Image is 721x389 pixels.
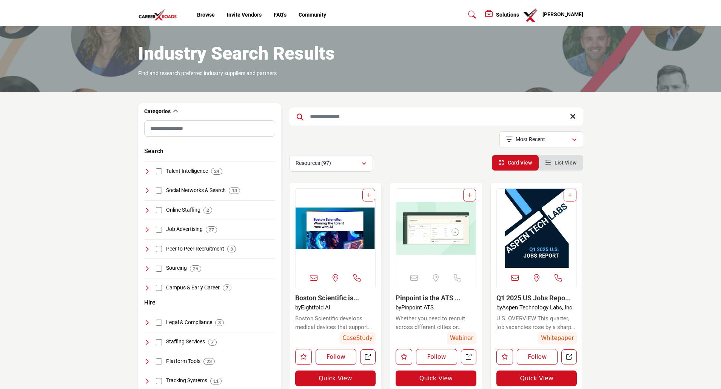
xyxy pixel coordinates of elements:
h3: Pinpoint is the ATS that makes complex hiring simpler. [396,294,476,302]
div: 27 Results For Job Advertising [206,226,217,233]
img: Site Logo [138,9,181,21]
li: Card View [492,155,539,171]
input: Search Category [144,120,275,137]
div: 2 Results For Online Staffing [203,207,212,214]
input: Select Sourcing checkbox [156,266,162,272]
h4: Staffing Services: Services and agencies focused on providing temporary, permanent, and specializ... [166,338,205,346]
span: CaseStudy [339,332,376,344]
b: 26 [193,266,198,271]
b: 2 [206,208,209,213]
span: List View [555,160,576,166]
h5: Solutions [496,11,519,18]
a: View details about eightfoldai [295,294,359,302]
input: Search Keyword [289,108,583,126]
a: View List [545,160,576,166]
a: Search [461,9,481,21]
input: Select Campus & Early Career checkbox [156,285,162,291]
button: Quick View [396,371,476,386]
span: Webinar [447,332,476,344]
h4: Social Networks & Search: Platforms that combine social networking and search capabilities for re... [166,187,226,194]
i: Open Contact Info [353,274,361,282]
button: Like Resources [396,349,412,365]
img: Q1 2025 US Jobs Report listing image [497,189,577,268]
a: Open Resources [561,349,577,365]
a: View details about eightfoldai [296,189,376,268]
h4: Tracking Systems: Systems for tracking and managing candidate applications, interviews, and onboa... [166,377,207,384]
div: 3 Results For Peer to Peer Recruitment [227,246,236,252]
button: Resources (97) [289,155,373,172]
div: 11 Results For Tracking Systems [210,378,222,384]
h4: by [295,304,376,311]
div: 24 Results For Talent Intelligence [211,168,222,175]
p: Resources (97) [296,160,331,167]
h4: Job Advertising: Platforms and strategies for advertising job openings to attract a wide range of... [166,226,203,233]
a: Eightfold AI [301,304,330,311]
a: View details about pinpoint [396,294,461,302]
img: Boston Scientific is winning the talent race with AI listing image [296,189,376,268]
b: 11 [213,378,219,384]
div: 7 Results For Campus & Early Career [223,284,231,291]
p: Most Recent [516,136,545,143]
a: Add To List For Resource [568,192,572,198]
input: Select Talent Intelligence checkbox [156,168,162,174]
div: 23 Results For Platform Tools [203,358,215,365]
button: Like Resources [496,349,513,365]
a: View details about pinpoint [396,189,476,268]
b: 7 [211,340,214,345]
button: Search [144,147,163,156]
b: 3 [218,320,221,325]
h5: [PERSON_NAME] [542,11,583,18]
button: Follow [316,349,357,365]
h4: by [396,304,476,311]
h2: Categories [144,108,171,115]
h4: Online Staffing: Digital platforms specializing in the staffing of temporary, contract, and conti... [166,206,200,214]
button: Quick View [496,371,577,386]
button: Most Recent [499,131,583,148]
a: Pinpoint ATS [401,304,434,311]
b: 27 [209,227,214,232]
input: Select Online Staffing checkbox [156,207,162,213]
b: 23 [206,359,212,364]
a: Add To List For Resource [467,192,472,198]
a: Open Resources [461,349,476,365]
h4: Legal & Compliance: Resources and services ensuring recruitment practices comply with legal and r... [166,319,212,326]
button: Follow [416,349,457,365]
h3: Hire [144,298,156,307]
a: Browse [197,12,215,18]
b: 7 [226,285,228,291]
h3: Boston Scientific is winning the talent race with AI [295,294,376,302]
input: Select Job Advertising checkbox [156,227,162,233]
h4: Sourcing: Strategies and tools for identifying and engaging potential candidates for specific job... [166,264,187,272]
a: FAQ's [274,12,287,18]
div: 13 Results For Social Networks & Search [229,187,240,194]
button: Follow [517,349,558,365]
div: 7 Results For Staffing Services [208,339,217,346]
a: View details about aspen-technology-labs [497,189,577,268]
a: Aspen Technology Labs, Inc. [502,304,574,311]
div: Solutions [485,10,519,19]
button: Quick View [295,371,376,386]
a: Open Resources [360,349,376,365]
input: Select Peer to Peer Recruitment checkbox [156,246,162,252]
h4: Peer to Peer Recruitment: Recruitment methods leveraging existing employees' networks and relatio... [166,245,224,253]
button: Like Resources [295,349,312,365]
a: Invite Vendors [227,12,262,18]
h3: Q1 2025 US Jobs Report [496,294,577,302]
p: Find and research preferred industry suppliers and partners [138,70,277,77]
a: View details about aspen-technology-labs [496,294,571,302]
i: Open Contact Info [555,274,562,282]
b: 3 [230,246,233,252]
h1: Industry Search Results [138,42,335,65]
b: 24 [214,169,219,174]
h4: Platform Tools: Software and tools designed to enhance operational efficiency and collaboration i... [166,358,200,365]
li: List View [539,155,583,171]
span: Whitepaper [538,332,577,344]
input: Select Legal & Compliance checkbox [156,320,162,326]
a: Boston Scientific develops medical devices that support life-saving procedures worldwide. As comp... [295,314,376,331]
input: Select Tracking Systems checkbox [156,378,162,384]
h4: Campus & Early Career: Programs and platforms focusing on recruitment and career development for ... [166,284,220,292]
div: 26 Results For Sourcing [190,265,201,272]
button: Show hide supplier dropdown [523,6,539,23]
div: 3 Results For Legal & Compliance [215,319,224,326]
